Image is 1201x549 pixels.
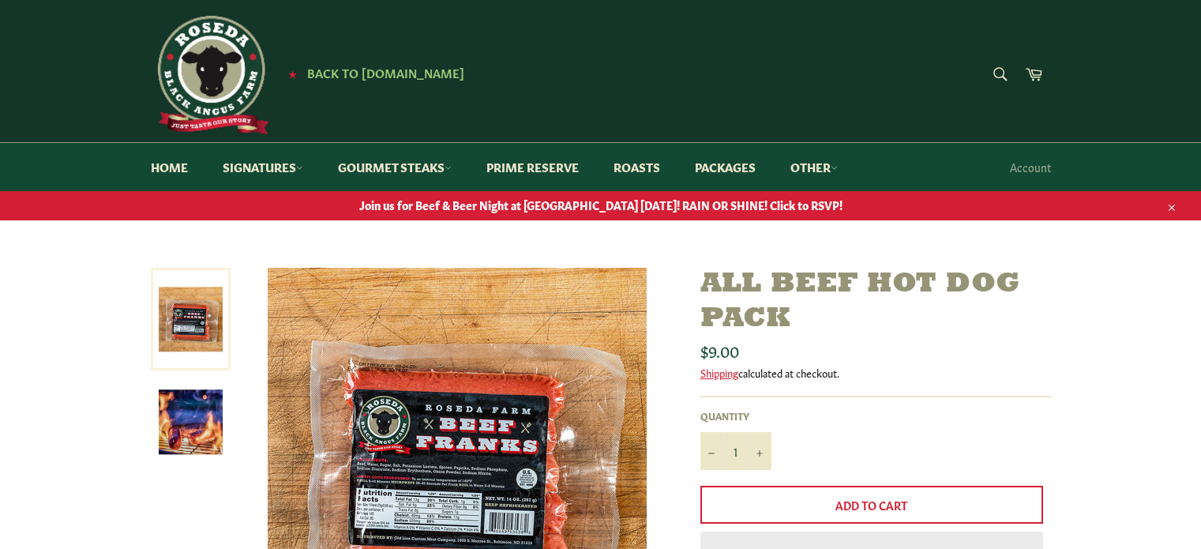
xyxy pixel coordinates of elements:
span: ★ [288,67,297,80]
a: Prime Reserve [471,143,595,191]
button: Add to Cart [700,486,1043,524]
label: Quantity [700,409,771,423]
span: Back to [DOMAIN_NAME] [307,64,464,81]
a: Roasts [598,143,676,191]
a: Other [775,143,854,191]
a: ★ Back to [DOMAIN_NAME] [280,67,464,80]
div: calculated at checkout. [700,366,1051,380]
span: $9.00 [700,339,739,361]
a: Home [135,143,204,191]
a: Gourmet Steaks [322,143,467,191]
h1: All Beef Hot Dog Pack [700,268,1051,336]
a: Packages [679,143,771,191]
img: All Beef Hot Dog Pack [159,390,223,454]
a: Shipping [700,365,738,380]
button: Reduce item quantity by one [700,432,724,470]
button: Increase item quantity by one [748,432,771,470]
img: Roseda Beef [151,16,269,134]
span: Add to Cart [835,497,907,513]
a: Account [1002,144,1059,190]
a: Signatures [207,143,319,191]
